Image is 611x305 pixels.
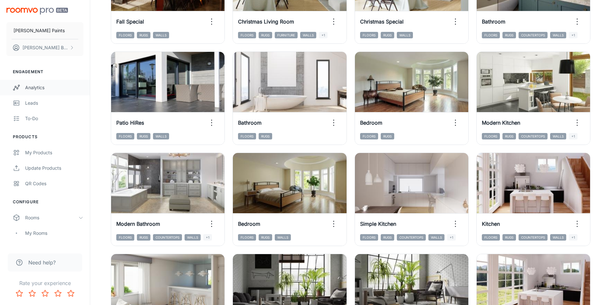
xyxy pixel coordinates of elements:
span: Floors [360,133,378,139]
h6: Modern Bathroom [116,220,160,228]
span: Walls [185,234,201,241]
span: Floors [482,133,500,139]
span: Rugs [502,234,516,241]
span: Countertops [519,234,548,241]
span: Floors [360,32,378,38]
span: Countertops [397,234,426,241]
button: Rate 1 star [13,287,26,300]
span: Rugs [381,234,394,241]
span: Furniture [275,32,298,38]
span: +1 [569,32,578,38]
h6: Christmas Special [360,18,404,25]
span: Floors [238,32,256,38]
h6: Modern Kitchen [482,119,520,127]
div: Update Products [25,165,83,172]
span: +1 [569,133,578,139]
span: Rugs [259,32,272,38]
h6: Bedroom [238,220,260,228]
span: Walls [153,32,169,38]
div: QR Codes [25,180,83,187]
p: [PERSON_NAME] Paints [14,27,65,34]
span: Floors [482,234,500,241]
span: Rugs [259,133,272,139]
span: Walls [275,234,291,241]
span: Floors [238,133,256,139]
span: +1 [319,32,328,38]
span: Walls [550,133,566,139]
button: Rate 2 star [26,287,39,300]
h6: Simple Kitchen [360,220,396,228]
span: Walls [397,32,413,38]
span: Rugs [137,133,150,139]
span: +1 [203,234,212,241]
button: Rate 4 star [52,287,64,300]
div: Rooms [25,214,78,221]
h6: Bathroom [482,18,505,25]
span: +1 [569,234,578,241]
div: To-do [25,115,83,122]
span: Walls [550,234,566,241]
span: Rugs [381,133,394,139]
span: +1 [447,234,456,241]
span: Need help? [28,259,56,266]
p: [PERSON_NAME] Broglia [23,44,68,51]
p: Rate your experience [5,279,85,287]
span: Walls [153,133,169,139]
button: Rate 3 star [39,287,52,300]
span: Floors [482,32,500,38]
span: Floors [116,234,134,241]
span: Rugs [502,32,516,38]
button: Rate 5 star [64,287,77,300]
h6: Patio HiRes [116,119,144,127]
span: Walls [550,32,566,38]
h6: Bathroom [238,119,262,127]
span: Floors [238,234,256,241]
span: Floors [116,133,134,139]
div: My Products [25,149,83,156]
span: Rugs [502,133,516,139]
span: Countertops [519,32,548,38]
h6: Christmas Living Room [238,18,294,25]
button: [PERSON_NAME] Paints [6,22,83,39]
h6: Fall Special [116,18,144,25]
button: [PERSON_NAME] Broglia [6,39,83,56]
img: Roomvo PRO Beta [6,8,68,14]
span: Countertops [519,133,548,139]
span: Rugs [137,234,150,241]
span: Floors [360,234,378,241]
span: Countertops [153,234,182,241]
div: Analytics [25,84,83,91]
div: My Rooms [25,230,83,237]
span: Rugs [381,32,394,38]
div: Leads [25,100,83,107]
span: Floors [116,32,134,38]
span: Rugs [259,234,272,241]
span: Walls [300,32,316,38]
div: Designer Rooms [25,245,83,252]
span: Walls [428,234,444,241]
span: Rugs [137,32,150,38]
h6: Kitchen [482,220,500,228]
h6: Bedroom [360,119,382,127]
